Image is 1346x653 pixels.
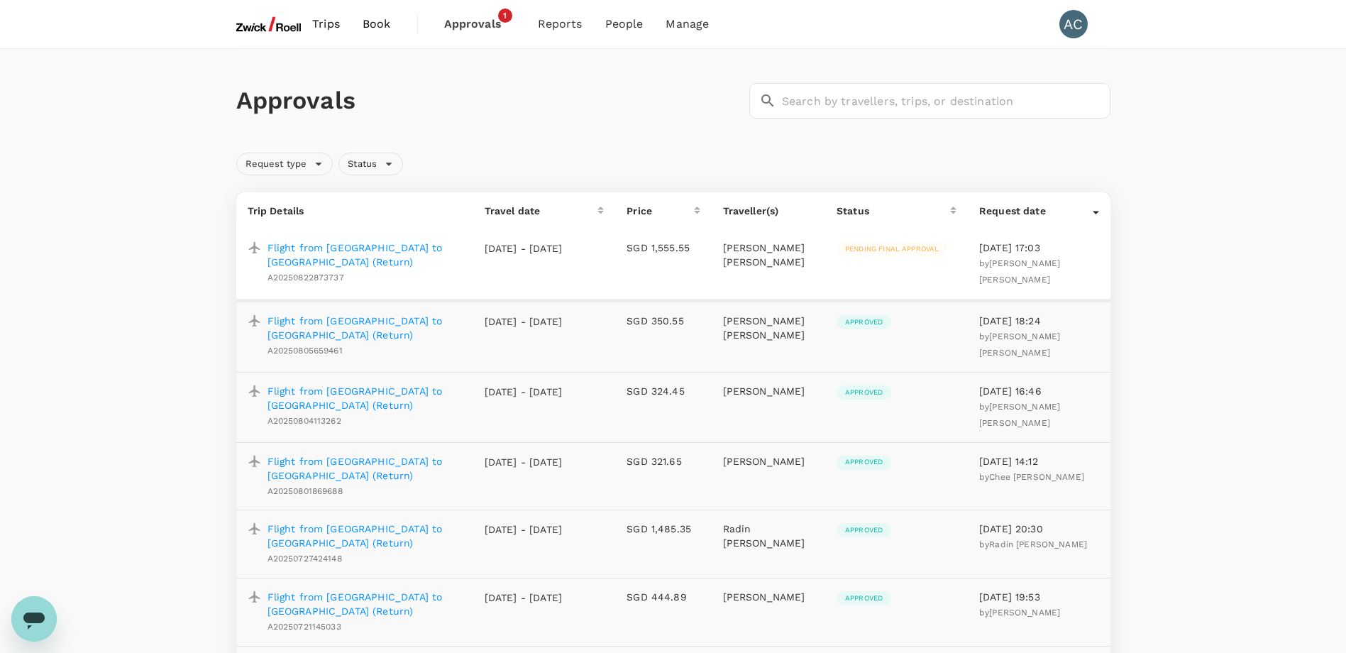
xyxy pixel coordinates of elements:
span: by [979,402,1060,428]
p: Radin [PERSON_NAME] [723,522,815,550]
span: Approved [837,388,891,397]
img: ZwickRoell Pte. Ltd. [236,9,302,40]
span: Request type [237,158,316,171]
p: [DATE] - [DATE] [485,522,563,537]
span: [PERSON_NAME] [PERSON_NAME] [979,402,1060,428]
p: [PERSON_NAME] [723,384,815,398]
p: SGD 324.45 [627,384,700,398]
span: Approved [837,525,891,535]
div: Request type [236,153,333,175]
span: A20250801869688 [267,486,343,496]
p: [PERSON_NAME] [723,454,815,468]
span: [PERSON_NAME] [989,608,1060,618]
span: by [979,331,1060,358]
span: by [979,472,1084,482]
h1: Approvals [236,86,744,116]
span: A20250727424148 [267,554,342,564]
div: Price [627,204,693,218]
iframe: Button to launch messaging window [11,596,57,642]
a: Flight from [GEOGRAPHIC_DATA] to [GEOGRAPHIC_DATA] (Return) [267,454,462,483]
span: 1 [498,9,512,23]
p: [DATE] - [DATE] [485,385,563,399]
p: [DATE] 14:12 [979,454,1099,468]
span: Approved [837,593,891,603]
div: Status [338,153,403,175]
a: Flight from [GEOGRAPHIC_DATA] to [GEOGRAPHIC_DATA] (Return) [267,522,462,550]
span: A20250804113262 [267,416,341,426]
span: [PERSON_NAME] [PERSON_NAME] [979,331,1060,358]
span: Status [339,158,385,171]
a: Flight from [GEOGRAPHIC_DATA] to [GEOGRAPHIC_DATA] (Return) [267,590,462,618]
span: Manage [666,16,709,33]
p: [PERSON_NAME] [723,590,815,604]
p: Traveller(s) [723,204,815,218]
span: A20250822873737 [267,273,344,282]
p: SGD 444.89 [627,590,700,604]
p: [PERSON_NAME] [PERSON_NAME] [723,241,815,269]
span: People [605,16,644,33]
p: [DATE] 19:53 [979,590,1099,604]
p: [DATE] - [DATE] [485,314,563,329]
p: [DATE] 18:24 [979,314,1099,328]
span: Approved [837,457,891,467]
p: [DATE] 17:03 [979,241,1099,255]
a: Flight from [GEOGRAPHIC_DATA] to [GEOGRAPHIC_DATA] (Return) [267,314,462,342]
p: [DATE] - [DATE] [485,591,563,605]
p: Trip Details [248,204,462,218]
div: Status [837,204,950,218]
p: [DATE] - [DATE] [485,455,563,469]
p: SGD 1,485.35 [627,522,700,536]
span: Approved [837,317,891,327]
span: by [979,608,1060,618]
p: [DATE] 16:46 [979,384,1099,398]
span: Chee [PERSON_NAME] [989,472,1084,482]
span: by [979,539,1087,549]
input: Search by travellers, trips, or destination [782,83,1110,119]
span: A20250805659461 [267,346,343,356]
span: Radin [PERSON_NAME] [989,539,1087,549]
div: Request date [979,204,1093,218]
a: Flight from [GEOGRAPHIC_DATA] to [GEOGRAPHIC_DATA] (Return) [267,241,462,269]
p: [DATE] 20:30 [979,522,1099,536]
a: Flight from [GEOGRAPHIC_DATA] to [GEOGRAPHIC_DATA] (Return) [267,384,462,412]
p: [PERSON_NAME] [PERSON_NAME] [723,314,815,342]
span: Pending final approval [837,244,947,254]
div: AC [1059,10,1088,38]
div: Travel date [485,204,598,218]
p: SGD 321.65 [627,454,700,468]
span: Approvals [444,16,515,33]
p: [DATE] - [DATE] [485,241,563,256]
span: [PERSON_NAME] [PERSON_NAME] [979,258,1060,285]
span: A20250721145033 [267,622,341,632]
span: Trips [312,16,340,33]
p: SGD 350.55 [627,314,700,328]
span: by [979,258,1060,285]
p: SGD 1,555.55 [627,241,700,255]
span: Book [363,16,391,33]
span: Reports [538,16,583,33]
